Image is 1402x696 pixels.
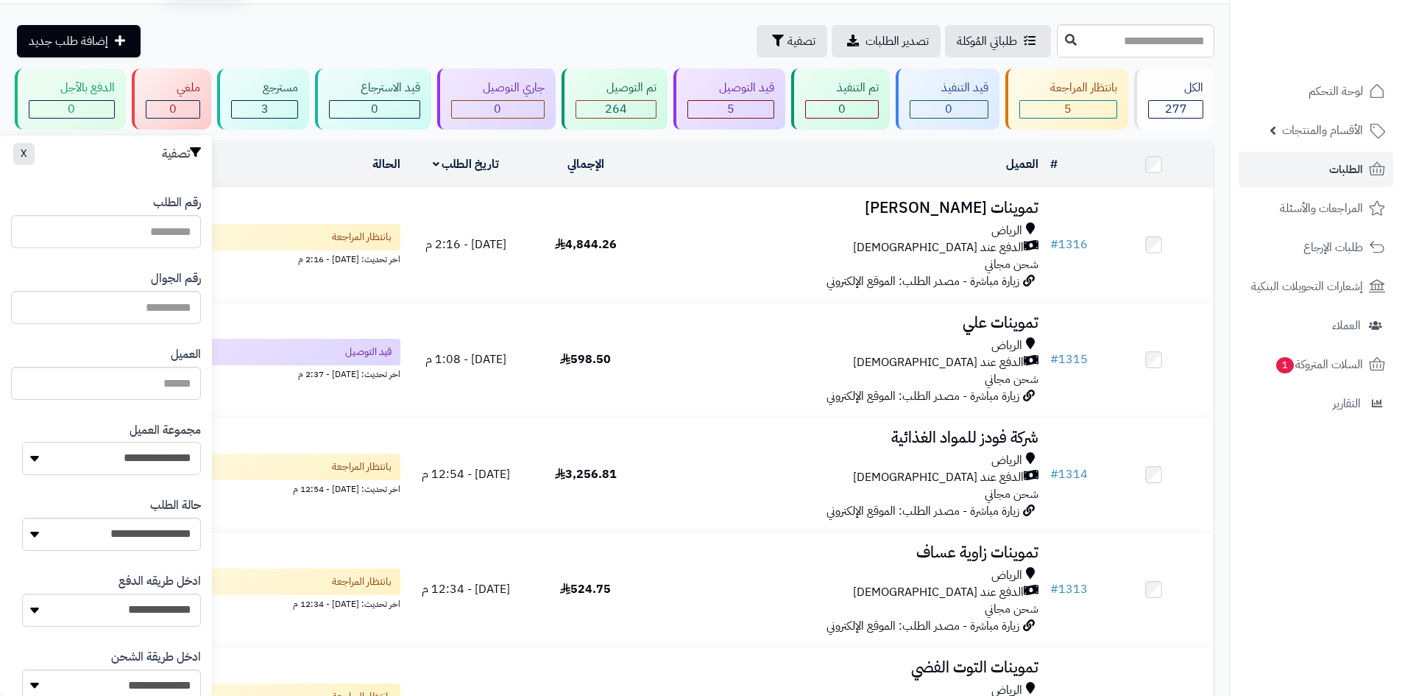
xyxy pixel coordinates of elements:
span: شحن مجاني [985,485,1038,503]
h3: تموينات التوت الفضي [651,659,1038,676]
a: قيد التوصيل 5 [670,68,788,130]
div: تم التنفيذ [805,80,879,96]
span: [DATE] - 1:08 م [425,351,506,368]
div: 0 [29,101,114,118]
span: قيد التوصيل [345,345,392,359]
span: # [1050,236,1058,253]
a: ملغي 0 [129,68,215,130]
label: مجموعة العميل [130,422,201,439]
div: ملغي [146,80,201,96]
a: تاريخ الطلب [433,155,500,173]
span: الرياض [991,222,1022,239]
span: شحن مجاني [985,256,1038,273]
span: العملاء [1332,315,1361,336]
a: قيد التنفيذ 0 [893,68,1002,130]
h3: شركة فودز للمواد الغذائية [651,429,1038,446]
div: 0 [330,101,419,118]
span: 5 [727,100,734,118]
div: 264 [576,101,656,118]
div: قيد التنفيذ [910,80,988,96]
span: المراجعات والأسئلة [1280,198,1363,219]
span: [DATE] - 12:34 م [422,580,510,598]
a: مسترجع 3 [214,68,312,130]
span: شحن مجاني [985,600,1038,618]
label: رقم الجوال [151,270,201,287]
a: المراجعات والأسئلة [1239,191,1393,226]
span: الدفع عند [DEMOGRAPHIC_DATA] [853,469,1024,486]
span: بانتظار المراجعة [332,574,392,589]
div: 3 [232,101,297,118]
span: 0 [945,100,952,118]
a: الطلبات [1239,152,1393,187]
span: 0 [838,100,846,118]
label: ادخل طريقه الدفع [118,573,201,590]
span: الدفع عند [DEMOGRAPHIC_DATA] [853,239,1024,256]
div: 5 [1020,101,1117,118]
a: العملاء [1239,308,1393,343]
span: 0 [68,100,75,118]
label: العميل [171,346,201,363]
a: الدفع بالآجل 0 [12,68,129,130]
a: السلات المتروكة1 [1239,347,1393,382]
a: الحالة [372,155,400,173]
span: [DATE] - 2:16 م [425,236,506,253]
span: 264 [605,100,627,118]
span: 1 [1276,357,1294,373]
span: إشعارات التحويلات البنكية [1251,276,1363,297]
span: التقارير [1333,393,1361,414]
label: رقم الطلب [153,194,201,211]
span: تصفية [787,32,815,50]
label: ادخل طريقة الشحن [111,649,201,666]
div: الكل [1148,80,1203,96]
div: 0 [806,101,878,118]
a: إشعارات التحويلات البنكية [1239,269,1393,304]
a: #1315 [1050,351,1088,368]
h3: تموينات [PERSON_NAME] [651,200,1038,217]
div: 0 [146,101,200,118]
span: تصدير الطلبات [865,32,929,50]
span: الدفع عند [DEMOGRAPHIC_DATA] [853,584,1024,601]
span: الرياض [991,452,1022,469]
span: زيارة مباشرة - مصدر الطلب: الموقع الإلكتروني [826,502,1019,520]
span: الرياض [991,567,1022,584]
a: الكل277 [1131,68,1217,130]
span: إضافة طلب جديد [29,32,108,50]
span: طلبات الإرجاع [1303,237,1363,258]
span: زيارة مباشرة - مصدر الطلب: الموقع الإلكتروني [826,617,1019,635]
span: 3 [261,100,269,118]
span: الدفع عند [DEMOGRAPHIC_DATA] [853,354,1024,371]
div: الدفع بالآجل [29,80,115,96]
h3: تصفية [162,147,201,161]
a: طلبات الإرجاع [1239,230,1393,265]
a: جاري التوصيل 0 [434,68,559,130]
span: الطلبات [1329,159,1363,180]
div: 5 [688,101,773,118]
a: #1316 [1050,236,1088,253]
span: # [1050,351,1058,368]
div: جاري التوصيل [451,80,545,96]
span: # [1050,580,1058,598]
span: 524.75 [560,580,611,598]
h3: تموينات علي [651,314,1038,331]
span: 598.50 [560,351,611,368]
div: قيد الاسترجاع [329,80,420,96]
span: 0 [169,100,177,118]
span: [DATE] - 12:54 م [422,465,510,483]
span: السلات المتروكة [1275,354,1363,375]
span: طلباتي المُوكلة [957,32,1017,50]
span: 3,256.81 [555,465,617,483]
button: تصفية [757,25,827,57]
div: 0 [910,101,988,118]
a: لوحة التحكم [1239,74,1393,109]
div: تم التوصيل [576,80,657,96]
span: 5 [1064,100,1072,118]
span: شحن مجاني [985,370,1038,388]
a: # [1050,155,1058,173]
a: #1314 [1050,465,1088,483]
span: # [1050,465,1058,483]
a: العميل [1006,155,1038,173]
a: تم التنفيذ 0 [788,68,893,130]
span: الرياض [991,337,1022,354]
a: طلباتي المُوكلة [945,25,1051,57]
span: زيارة مباشرة - مصدر الطلب: الموقع الإلكتروني [826,273,1019,290]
